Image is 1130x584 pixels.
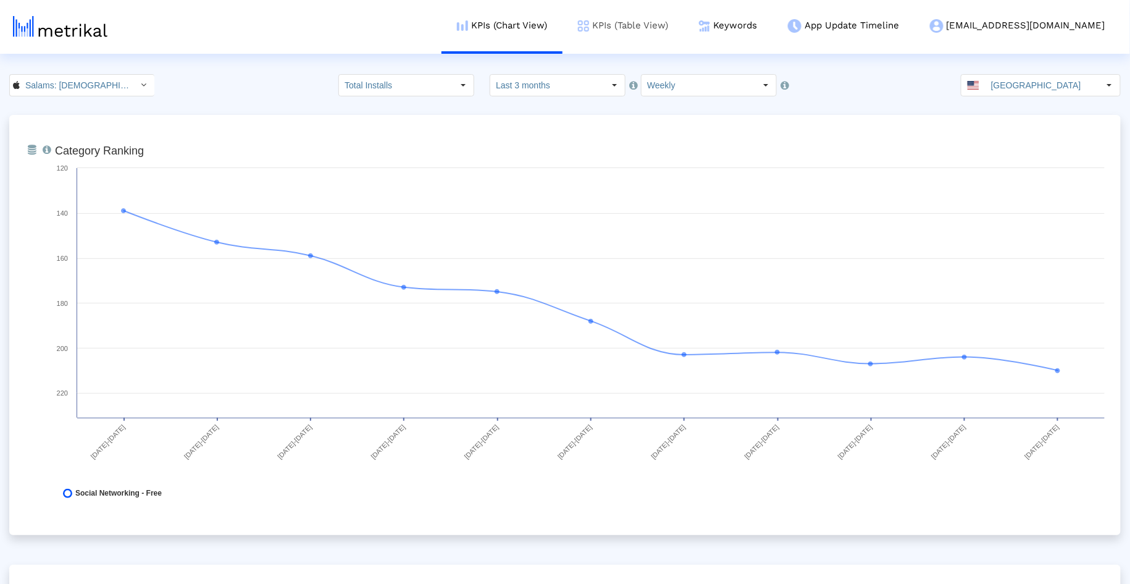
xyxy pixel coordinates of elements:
[57,209,68,217] text: 140
[75,489,162,498] span: Social Networking - Free
[57,345,68,352] text: 200
[57,164,68,172] text: 120
[788,19,801,33] img: app-update-menu-icon.png
[57,389,68,397] text: 220
[369,423,406,460] text: [DATE]-[DATE]
[743,423,780,460] text: [DATE]-[DATE]
[57,300,68,307] text: 180
[930,423,967,460] text: [DATE]-[DATE]
[755,75,776,96] div: Select
[276,423,313,460] text: [DATE]-[DATE]
[183,423,220,460] text: [DATE]-[DATE]
[650,423,687,460] text: [DATE]-[DATE]
[457,20,468,31] img: kpi-chart-menu-icon.png
[90,423,127,460] text: [DATE]-[DATE]
[604,75,625,96] div: Select
[578,20,589,32] img: kpi-table-menu-icon.png
[837,423,874,460] text: [DATE]-[DATE]
[699,20,710,32] img: keywords.png
[57,255,68,262] text: 160
[453,75,474,96] div: Select
[463,423,500,460] text: [DATE]-[DATE]
[1099,75,1120,96] div: Select
[930,19,944,33] img: my-account-menu-icon.png
[13,16,107,37] img: metrical-logo-light.png
[133,75,154,96] div: Select
[556,423,593,460] text: [DATE]-[DATE]
[1023,423,1060,460] text: [DATE]-[DATE]
[55,145,144,157] tspan: Category Ranking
